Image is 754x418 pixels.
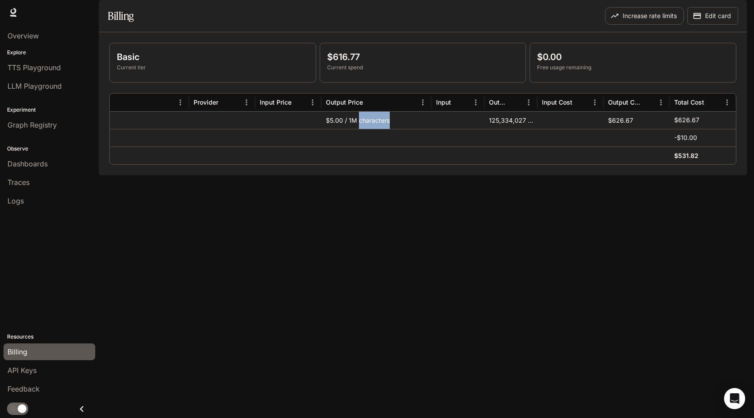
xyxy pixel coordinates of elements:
div: 125,334,027 characters [485,111,538,129]
div: Output [489,98,508,106]
p: Free usage remaining [537,64,729,72]
button: Menu [240,96,253,109]
p: Basic [117,50,309,64]
p: -$10.00 [674,133,697,142]
div: Input [436,98,451,106]
div: Provider [194,98,218,106]
div: Total Cost [674,98,704,106]
div: $5.00 / 1M characters [321,111,432,129]
div: Open Intercom Messenger [724,388,745,409]
button: Menu [174,96,187,109]
div: $626.67 [604,111,670,129]
div: inworld-tts-1 [57,111,189,129]
div: Input Cost [542,98,572,106]
button: Edit card [687,7,738,25]
button: Menu [306,96,319,109]
button: Sort [573,96,586,109]
button: Sort [364,96,377,109]
button: Sort [452,96,465,109]
button: Sort [292,96,306,109]
p: $616.77 [327,50,519,64]
button: Sort [219,96,232,109]
button: Sort [509,96,522,109]
button: Sort [705,96,718,109]
div: Output Price [326,98,363,106]
button: Menu [654,96,668,109]
p: $0.00 [537,50,729,64]
p: Current tier [117,64,309,72]
button: Menu [588,96,601,109]
button: Sort [641,96,654,109]
h6: $531.82 [674,151,698,160]
button: Menu [720,96,734,109]
button: Menu [469,96,482,109]
button: Menu [416,96,429,109]
button: Menu [522,96,535,109]
h1: Billing [108,7,134,25]
div: Output Cost [608,98,640,106]
button: Increase rate limits [605,7,684,25]
p: Current spend [327,64,519,72]
div: Input Price [260,98,291,106]
p: $626.67 [674,116,699,124]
